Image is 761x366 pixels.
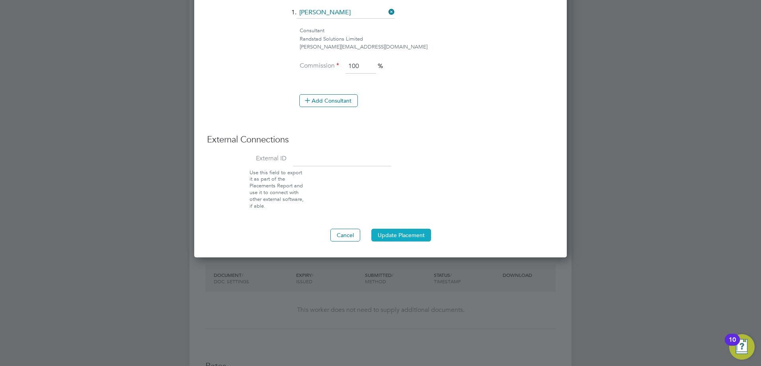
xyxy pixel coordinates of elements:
div: [PERSON_NAME][EMAIL_ADDRESS][DOMAIN_NAME] [300,43,554,51]
div: Consultant [300,27,554,35]
span: Use this field to export it as part of the Placements Report and use it to connect with other ext... [250,169,304,209]
button: Open Resource Center, 10 new notifications [729,334,755,360]
label: Commission [299,62,339,70]
input: Search for... [297,7,395,19]
div: Randstad Solutions Limited [300,35,554,43]
button: Cancel [330,229,360,241]
label: External ID [207,154,287,163]
button: Update Placement [371,229,431,241]
div: 10 [729,340,736,350]
h3: External Connections [207,134,554,146]
span: % [378,62,383,70]
li: 1. [207,7,554,27]
button: Add Consultant [299,94,358,107]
